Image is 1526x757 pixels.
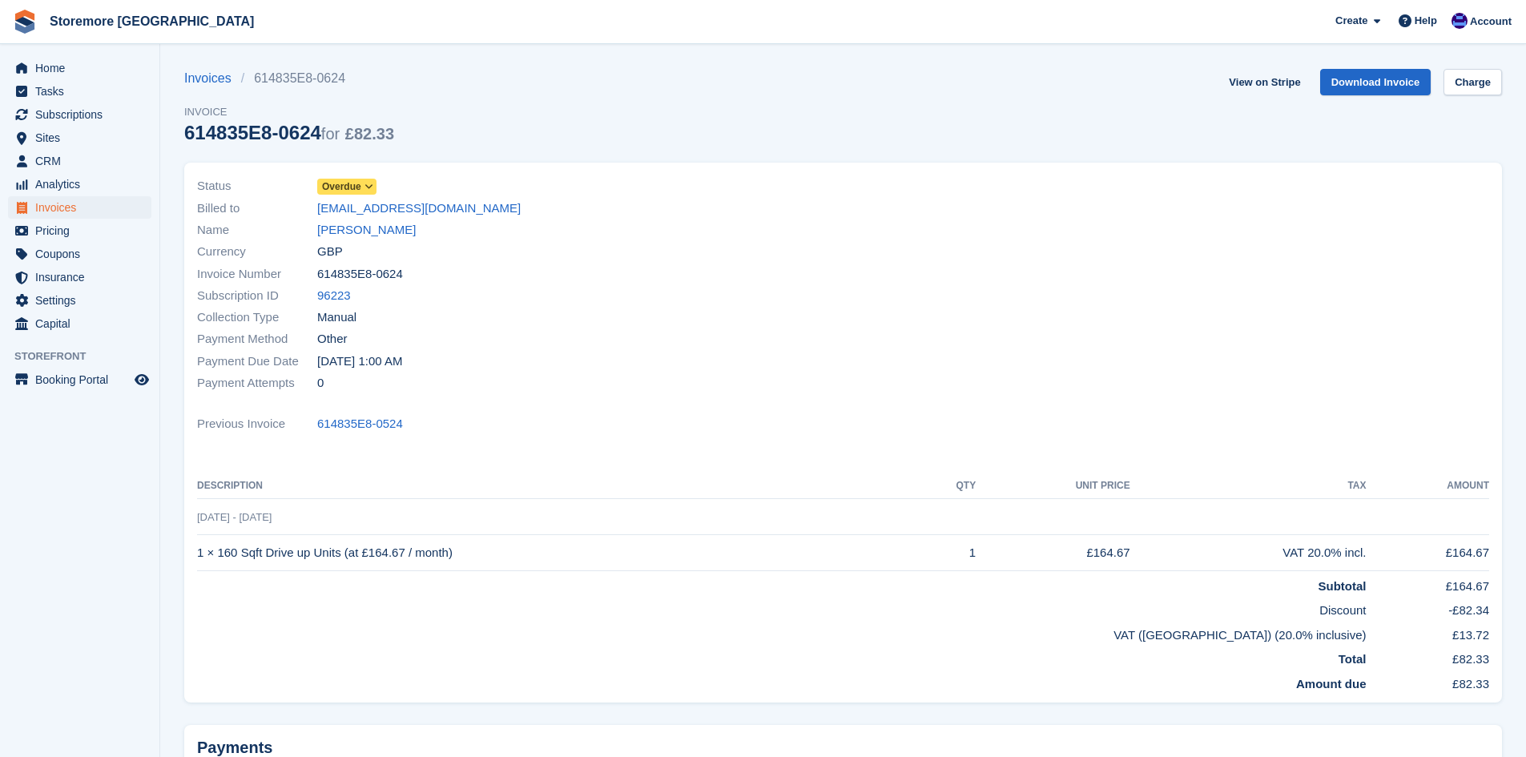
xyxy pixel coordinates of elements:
a: 614835E8-0524 [317,415,403,433]
span: Sites [35,127,131,149]
td: £164.67 [1367,535,1489,571]
a: Invoices [184,69,241,88]
span: Capital [35,312,131,335]
span: Tasks [35,80,131,103]
span: Payment Attempts [197,374,317,393]
th: Unit Price [976,473,1129,499]
nav: breadcrumbs [184,69,394,88]
td: £13.72 [1367,620,1489,645]
th: Description [197,473,920,499]
span: 0 [317,374,324,393]
span: Pricing [35,219,131,242]
span: Billed to [197,199,317,218]
span: Account [1470,14,1512,30]
span: Collection Type [197,308,317,327]
span: Invoices [35,196,131,219]
th: Amount [1367,473,1489,499]
a: menu [8,127,151,149]
a: menu [8,150,151,172]
strong: Total [1339,652,1367,666]
span: £82.33 [345,125,394,143]
a: menu [8,312,151,335]
td: £82.33 [1367,644,1489,669]
td: -£82.34 [1367,595,1489,620]
span: Home [35,57,131,79]
td: VAT ([GEOGRAPHIC_DATA]) (20.0% inclusive) [197,620,1367,645]
span: Invoice [184,104,394,120]
a: View on Stripe [1222,69,1307,95]
span: Subscriptions [35,103,131,126]
span: Invoice Number [197,265,317,284]
a: menu [8,368,151,391]
a: menu [8,266,151,288]
div: 614835E8-0624 [184,122,394,143]
img: stora-icon-8386f47178a22dfd0bd8f6a31ec36ba5ce8667c1dd55bd0f319d3a0aa187defe.svg [13,10,37,34]
span: Settings [35,289,131,312]
a: menu [8,289,151,312]
span: 614835E8-0624 [317,265,403,284]
a: Overdue [317,177,376,195]
span: GBP [317,243,343,261]
strong: Subtotal [1319,579,1367,593]
td: £164.67 [976,535,1129,571]
span: Subscription ID [197,287,317,305]
span: Insurance [35,266,131,288]
a: menu [8,103,151,126]
a: Preview store [132,370,151,389]
span: Booking Portal [35,368,131,391]
span: Create [1335,13,1367,29]
td: Discount [197,595,1367,620]
span: Other [317,330,348,348]
a: menu [8,57,151,79]
a: Download Invoice [1320,69,1431,95]
span: Previous Invoice [197,415,317,433]
span: for [321,125,340,143]
span: [DATE] - [DATE] [197,511,272,523]
th: Tax [1130,473,1367,499]
a: 96223 [317,287,351,305]
span: Payment Due Date [197,352,317,371]
span: Storefront [14,348,159,364]
span: Currency [197,243,317,261]
span: Help [1415,13,1437,29]
a: Storemore [GEOGRAPHIC_DATA] [43,8,260,34]
span: Payment Method [197,330,317,348]
td: 1 × 160 Sqft Drive up Units (at £164.67 / month) [197,535,920,571]
th: QTY [920,473,976,499]
span: Overdue [322,179,361,194]
img: Angela [1452,13,1468,29]
span: Coupons [35,243,131,265]
time: 2025-08-20 00:00:00 UTC [317,352,402,371]
a: [PERSON_NAME] [317,221,416,240]
span: CRM [35,150,131,172]
span: Status [197,177,317,195]
a: menu [8,219,151,242]
a: Charge [1443,69,1502,95]
a: menu [8,243,151,265]
td: £164.67 [1367,570,1489,595]
strong: Amount due [1296,677,1367,691]
div: VAT 20.0% incl. [1130,544,1367,562]
a: menu [8,80,151,103]
a: menu [8,196,151,219]
a: menu [8,173,151,195]
td: £82.33 [1367,669,1489,694]
span: Analytics [35,173,131,195]
span: Name [197,221,317,240]
td: 1 [920,535,976,571]
span: Manual [317,308,356,327]
a: [EMAIL_ADDRESS][DOMAIN_NAME] [317,199,521,218]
